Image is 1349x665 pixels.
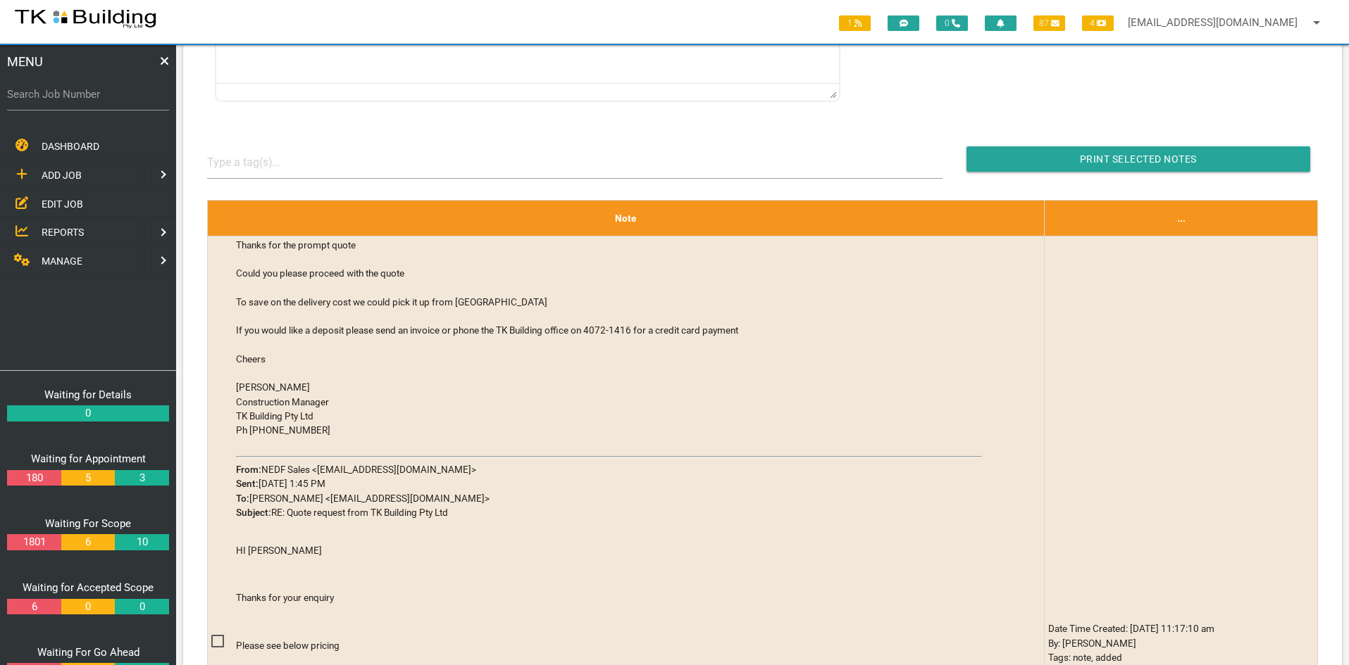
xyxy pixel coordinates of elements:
[236,295,983,309] div: To save on the delivery cost we could pick it up from [GEOGRAPHIC_DATA]
[115,470,168,486] a: 3
[42,227,84,238] span: REPORTS
[236,423,983,437] div: Ph [PHONE_NUMBER]
[44,388,132,401] a: Waiting for Details
[236,462,983,519] div: NEDF Sales <[EMAIL_ADDRESS][DOMAIN_NAME]> [DATE] 1:45 PM [PERSON_NAME] <[EMAIL_ADDRESS][DOMAIN_NA...
[1082,15,1114,31] span: 4
[61,599,115,615] a: 0
[236,380,983,394] div: [PERSON_NAME]
[23,581,154,594] a: Waiting for Accepted Scope
[236,543,983,557] p: HI [PERSON_NAME]
[236,478,259,489] strong: Sent:
[115,599,168,615] a: 0
[42,198,83,209] span: EDIT JOB
[236,395,983,409] div: Construction Manager
[236,409,983,423] div: TK Building Pty Ltd
[45,517,131,530] a: Waiting For Scope
[207,200,1044,236] th: Note
[42,170,82,181] span: ADD JOB
[236,266,983,280] div: Could you please proceed with the quote
[236,493,249,504] strong: To:
[37,646,139,659] a: Waiting For Go Ahead
[839,15,871,31] span: 1
[115,534,168,550] a: 10
[936,15,968,31] span: 0
[42,255,82,267] span: MANAGE
[7,599,61,615] a: 6
[7,405,169,422] a: 0
[966,146,1310,172] input: Print Selected Notes
[7,534,61,550] a: 1801
[7,87,169,103] label: Search Job Number
[236,352,983,366] div: Cheers
[236,323,983,337] div: If you would like a deposit please send an invoice or phone the TK Building office on 4072-1416 f...
[1033,15,1065,31] span: 87
[236,238,983,252] div: Thanks for the prompt quote
[1044,200,1317,236] th: ...
[7,470,61,486] a: 180
[236,638,983,652] p: Please see below pricing
[7,52,43,71] span: MENU
[236,590,983,604] p: Thanks for your enquiry
[14,7,157,30] img: s3file
[236,507,271,518] strong: Subject:
[61,470,115,486] a: 5
[236,464,261,475] strong: From:
[830,86,837,99] div: Press the Up and Down arrow keys to resize the editor.
[207,146,313,178] input: Type a tag(s)...
[61,534,115,550] a: 6
[31,452,146,465] a: Waiting for Appointment
[42,141,99,152] span: DASHBOARD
